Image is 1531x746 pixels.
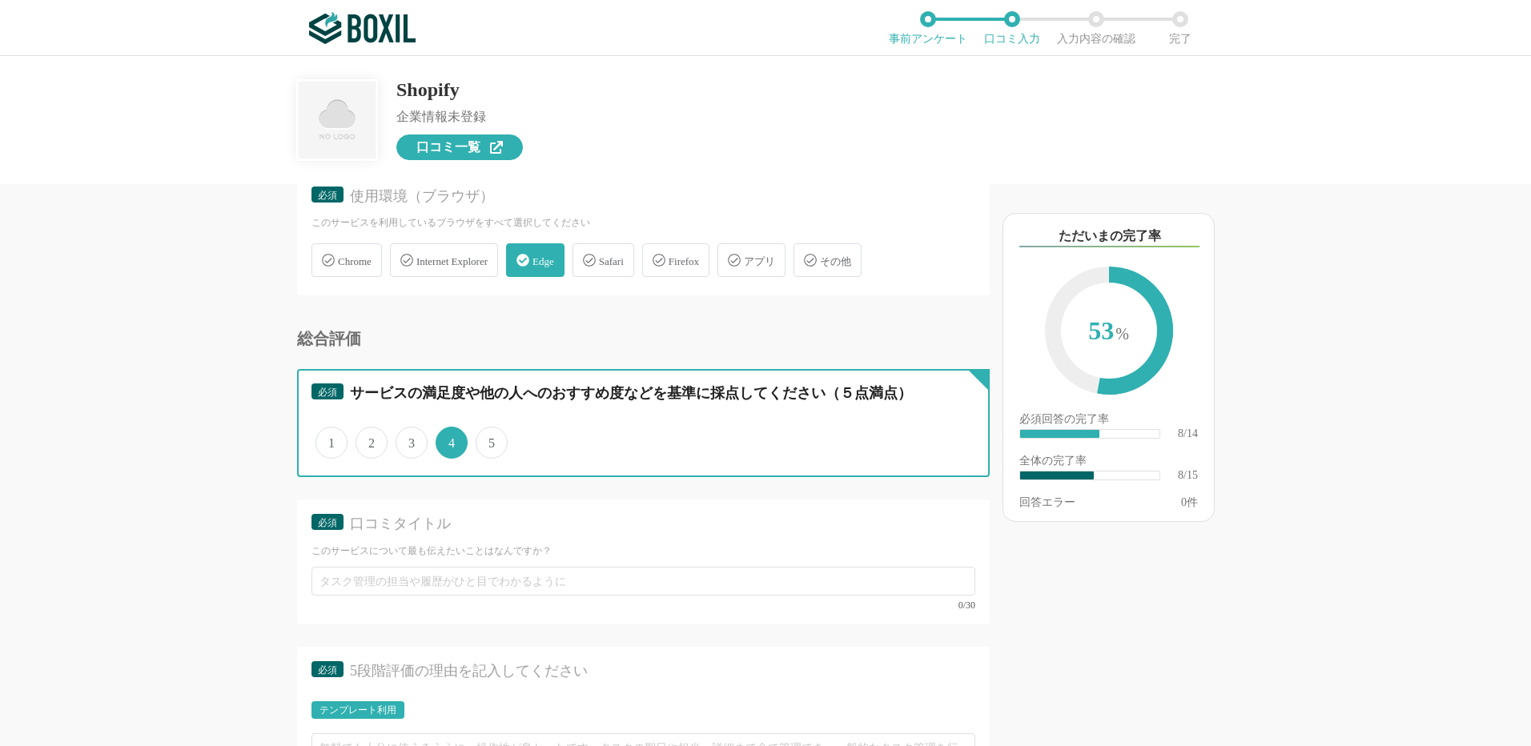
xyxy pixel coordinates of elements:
span: 1 [315,427,348,459]
span: 必須 [318,387,337,398]
div: このサービスについて最も伝えたいことはなんですか？ [311,544,975,558]
span: 必須 [318,517,337,528]
span: 5 [476,427,508,459]
span: その他 [820,255,851,267]
span: 4 [436,427,468,459]
div: 回答エラー [1019,497,1075,508]
span: 0 [1181,496,1187,508]
div: 使用環境（ブラウザ） [350,186,947,207]
span: % [1115,325,1129,343]
div: 企業情報未登録 [396,110,523,123]
div: このサービスを利用しているブラウザをすべて選択してください [311,216,975,230]
img: ボクシルSaaS_ロゴ [309,12,416,44]
li: 事前アンケート [886,11,970,45]
div: Shopify [396,80,523,99]
div: 件 [1181,497,1198,508]
span: 口コミ一覧 [416,141,480,154]
span: 2 [356,427,388,459]
div: 5段階評価の理由を記入してください [350,661,947,681]
div: 必須回答の完了率 [1019,414,1198,428]
span: Firefox [669,255,699,267]
a: 口コミ一覧 [396,134,523,160]
span: Chrome [338,255,372,267]
div: サービスの満足度や他の人へのおすすめ度などを基準に採点してください（５点満点） [350,383,947,403]
li: 完了 [1138,11,1222,45]
input: タスク管理の担当や履歴がひと目でわかるように [311,567,975,596]
span: 必須 [318,190,337,201]
li: 入力内容の確認 [1054,11,1138,45]
div: 8/15 [1178,470,1198,481]
div: ​ [1020,471,1094,479]
div: ただいまの完了率 [1019,227,1199,247]
span: Safari [599,255,624,267]
div: 総合評価 [297,331,990,347]
span: 53 [1061,283,1157,382]
div: ​ [1020,430,1099,438]
span: アプリ [744,255,775,267]
div: 0/30 [311,600,975,610]
div: テンプレート利用 [319,705,396,715]
span: 3 [396,427,428,459]
span: Internet Explorer [416,255,488,267]
div: 全体の完了率 [1019,455,1198,470]
span: Edge [532,255,554,267]
div: 口コミタイトル [350,514,947,534]
div: 8/14 [1178,428,1198,439]
li: 口コミ入力 [970,11,1054,45]
span: 必須 [318,664,337,676]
